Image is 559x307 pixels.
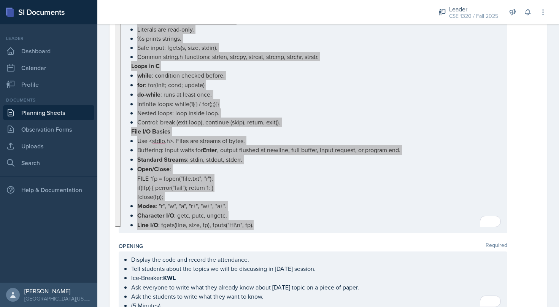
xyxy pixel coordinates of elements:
div: Leader [449,5,498,14]
p: Tell students about the topics we will be discussing in [DATE] session. [131,264,501,273]
p: : runs at least once. [137,90,501,99]
strong: Line I/O [137,221,158,229]
p: %s prints strings. [137,34,501,43]
p: : getc, putc, ungetc. [137,211,501,220]
p: Buffering: input waits for , output flushed at newline, full buffer, input request, or program end. [137,145,501,155]
a: Planning Sheets [3,105,94,120]
div: Help & Documentation [3,182,94,197]
strong: Modes [137,202,156,210]
a: Uploads [3,138,94,154]
strong: File I/O Basics [131,127,170,136]
p: : fgets(line, size, fp), fputs("Hi\n", fp). [137,220,501,230]
strong: Loops in C [131,62,160,70]
p: Control: break (exit loop), continue (skip), return, exit(). [137,118,501,127]
p: Infinite loops: while(1){} / for(;;){} [137,99,501,108]
p: Ask the students to write what they want to know. [131,292,501,301]
strong: for [137,81,145,89]
p: Common string.h functions: strlen, strcpy, strcat, strcmp, strchr, strstr. [137,52,501,61]
strong: while [137,71,152,80]
div: [PERSON_NAME] [24,287,91,295]
p: : condition checked before. [137,71,501,80]
strong: do-while [137,90,160,99]
strong: Character I/O [137,211,174,220]
strong: Open/Close [137,165,170,173]
strong: Standard Streams [137,155,187,164]
div: [GEOGRAPHIC_DATA][US_STATE] [24,295,91,302]
a: Profile [3,77,94,92]
p: Literals are read-only. [137,25,501,34]
div: CSE 1320 / Fall 2025 [449,12,498,20]
strong: Enter [203,146,217,154]
p: Nested loops: loop inside loop. [137,108,501,118]
label: Opening [119,242,143,250]
a: Search [3,155,94,170]
p: Safe input: fgets(s, size, stdin). [137,43,501,52]
p: : stdin, stdout, stderr. [137,155,501,164]
div: Documents [3,97,94,103]
a: Observation Forms [3,122,94,137]
strong: KWL [163,274,176,282]
div: Leader [3,35,94,42]
a: Dashboard [3,43,94,59]
p: : [137,164,501,174]
p: Ice-Breaker: [131,273,501,283]
p: Ask everyone to write what they already know about [DATE] topic on a piece of paper. [131,283,501,292]
a: Calendar [3,60,94,75]
p: : for(init; cond; update) [137,80,501,90]
p: if(!fp) { perror("fail"); return 1; } [137,183,501,192]
p: Display the code and record the attendance. [131,255,501,264]
p: fclose(fp); [137,192,501,201]
p: Use <stdio.h>. Files are streams of bytes. [137,136,501,145]
span: Required [486,242,507,250]
p: FILE *fp = fopen("file.txt", "r"); [137,174,501,183]
p: : "r", "w", "a", "r+", "w+", "a+". [137,201,501,211]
